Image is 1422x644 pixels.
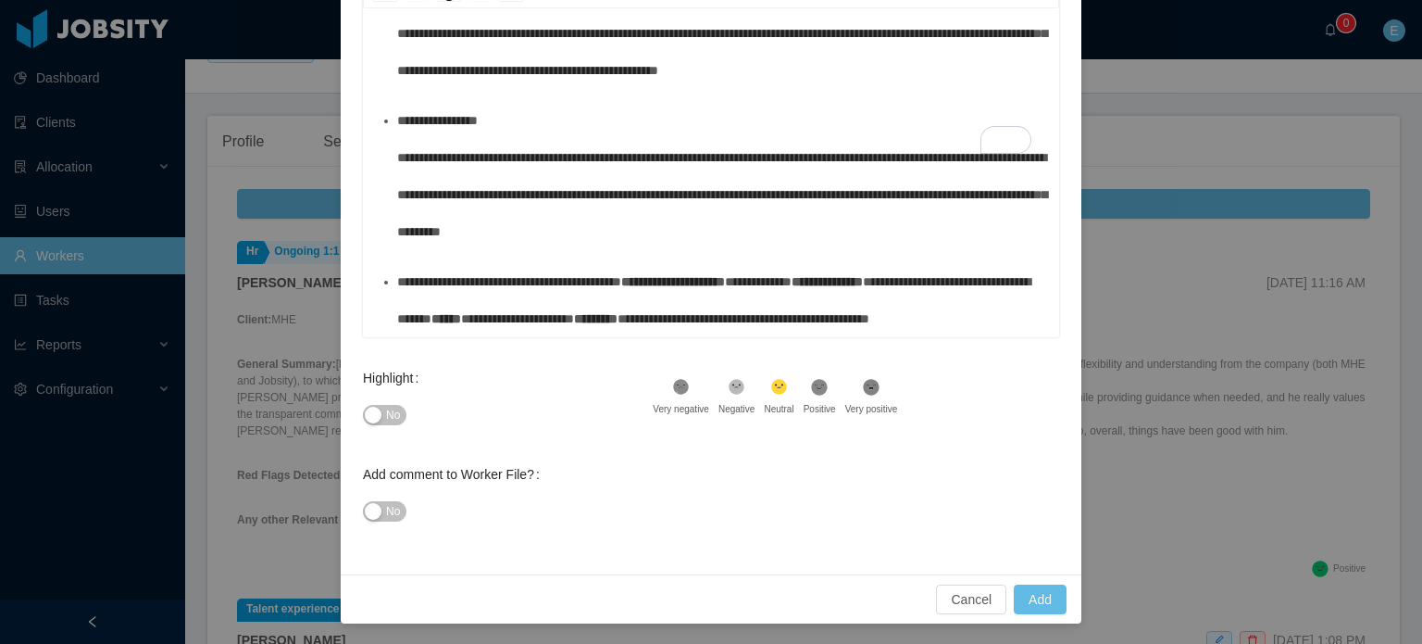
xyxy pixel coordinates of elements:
[363,467,547,482] label: Add comment to Worker File?
[363,371,426,385] label: Highlight
[804,402,836,416] div: Positive
[363,405,406,425] button: Highlight
[845,402,898,416] div: Very positive
[1014,585,1066,614] button: Add
[653,402,709,416] div: Very negative
[764,402,793,416] div: Neutral
[363,501,406,522] button: Add comment to Worker File?
[718,402,755,416] div: Negative
[386,502,400,521] span: No
[386,406,400,424] span: No
[936,585,1006,614] button: Cancel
